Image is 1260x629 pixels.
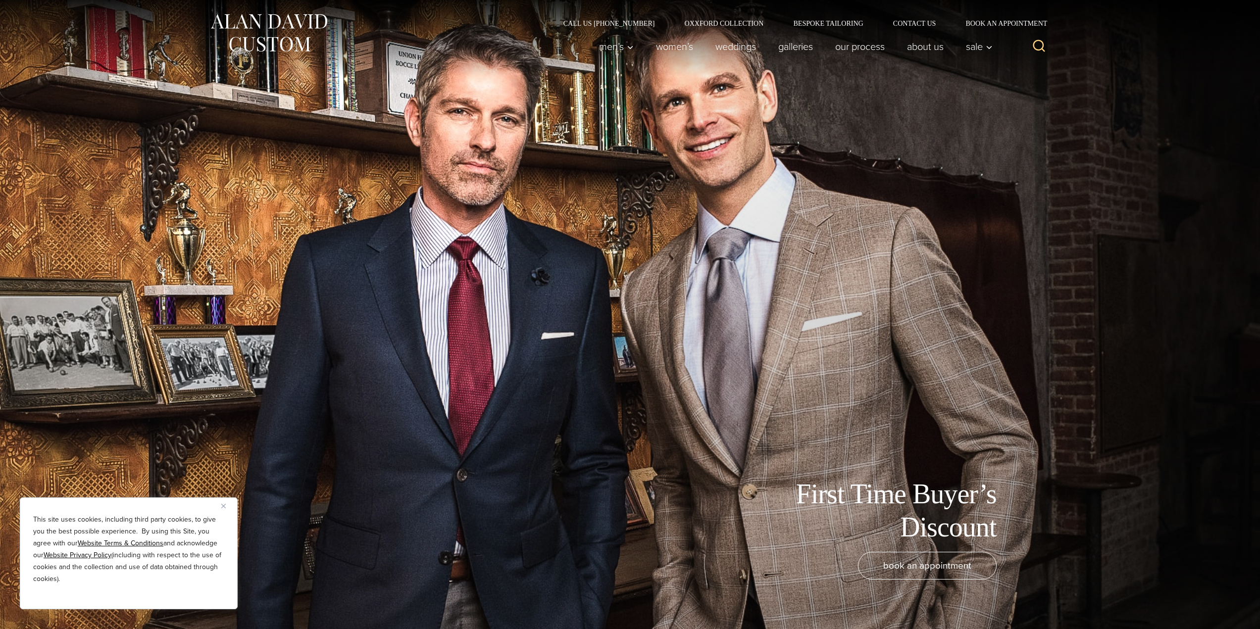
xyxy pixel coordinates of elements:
p: This site uses cookies, including third party cookies, to give you the best possible experience. ... [33,514,224,585]
a: book an appointment [858,552,997,580]
nav: Primary Navigation [588,37,998,56]
a: About Us [896,37,955,56]
span: Men’s [599,42,634,51]
nav: Secondary Navigation [549,20,1051,27]
button: Close [221,500,233,512]
span: Sale [966,42,993,51]
img: Close [221,504,226,508]
img: Alan David Custom [209,11,328,55]
a: Contact Us [878,20,951,27]
a: Galleries [767,37,824,56]
a: Women’s [645,37,704,56]
a: weddings [704,37,767,56]
a: Call Us [PHONE_NUMBER] [549,20,670,27]
a: Oxxford Collection [669,20,778,27]
a: Website Privacy Policy [44,550,111,560]
a: Bespoke Tailoring [778,20,878,27]
h1: First Time Buyer’s Discount [774,478,997,544]
button: View Search Form [1027,35,1051,58]
a: Website Terms & Conditions [78,538,163,548]
a: Our Process [824,37,896,56]
span: book an appointment [883,558,971,573]
a: Book an Appointment [951,20,1051,27]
